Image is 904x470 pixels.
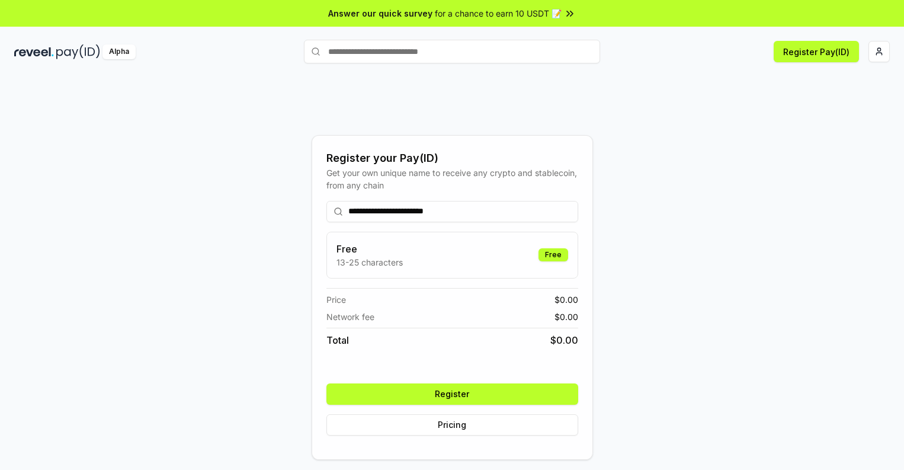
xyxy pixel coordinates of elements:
[14,44,54,59] img: reveel_dark
[435,7,562,20] span: for a chance to earn 10 USDT 📝
[326,293,346,306] span: Price
[538,248,568,261] div: Free
[774,41,859,62] button: Register Pay(ID)
[554,293,578,306] span: $ 0.00
[326,167,578,191] div: Get your own unique name to receive any crypto and stablecoin, from any chain
[326,333,349,347] span: Total
[326,414,578,436] button: Pricing
[326,383,578,405] button: Register
[326,150,578,167] div: Register your Pay(ID)
[554,311,578,323] span: $ 0.00
[56,44,100,59] img: pay_id
[326,311,374,323] span: Network fee
[336,242,403,256] h3: Free
[550,333,578,347] span: $ 0.00
[328,7,432,20] span: Answer our quick survey
[102,44,136,59] div: Alpha
[336,256,403,268] p: 13-25 characters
